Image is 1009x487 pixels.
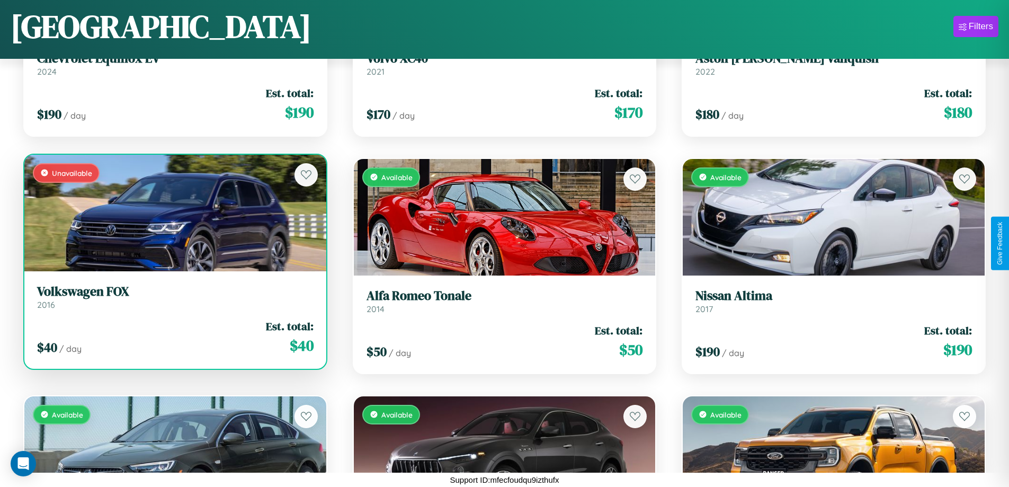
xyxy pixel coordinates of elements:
[52,169,92,178] span: Unavailable
[367,288,643,314] a: Alfa Romeo Tonale2014
[52,410,83,419] span: Available
[37,66,57,77] span: 2024
[924,323,972,338] span: Est. total:
[266,85,314,101] span: Est. total:
[722,348,744,358] span: / day
[266,318,314,334] span: Est. total:
[595,85,642,101] span: Est. total:
[37,284,314,299] h3: Volkswagen FOX
[64,110,86,121] span: / day
[367,66,385,77] span: 2021
[37,51,314,77] a: Chevrolet Equinox EV2024
[37,284,314,310] a: Volkswagen FOX2016
[450,473,559,487] p: Support ID: mfecfoudqu9izthufx
[37,339,57,356] span: $ 40
[996,222,1004,265] div: Give Feedback
[367,304,385,314] span: 2014
[695,304,713,314] span: 2017
[695,288,972,304] h3: Nissan Altima
[614,102,642,123] span: $ 170
[695,51,972,66] h3: Aston [PERSON_NAME] Vanquish
[943,339,972,360] span: $ 190
[695,51,972,77] a: Aston [PERSON_NAME] Vanquish2022
[392,110,415,121] span: / day
[59,343,82,354] span: / day
[695,66,715,77] span: 2022
[381,173,413,182] span: Available
[619,339,642,360] span: $ 50
[37,299,55,310] span: 2016
[924,85,972,101] span: Est. total:
[290,335,314,356] span: $ 40
[595,323,642,338] span: Est. total:
[367,288,643,304] h3: Alfa Romeo Tonale
[695,105,719,123] span: $ 180
[367,343,387,360] span: $ 50
[695,288,972,314] a: Nissan Altima2017
[11,5,311,48] h1: [GEOGRAPHIC_DATA]
[381,410,413,419] span: Available
[37,105,61,123] span: $ 190
[944,102,972,123] span: $ 180
[953,16,998,37] button: Filters
[721,110,744,121] span: / day
[285,102,314,123] span: $ 190
[389,348,411,358] span: / day
[710,410,742,419] span: Available
[367,51,643,66] h3: Volvo XC40
[969,21,993,32] div: Filters
[695,343,720,360] span: $ 190
[367,51,643,77] a: Volvo XC402021
[367,105,390,123] span: $ 170
[37,51,314,66] h3: Chevrolet Equinox EV
[11,451,36,476] div: Open Intercom Messenger
[710,173,742,182] span: Available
